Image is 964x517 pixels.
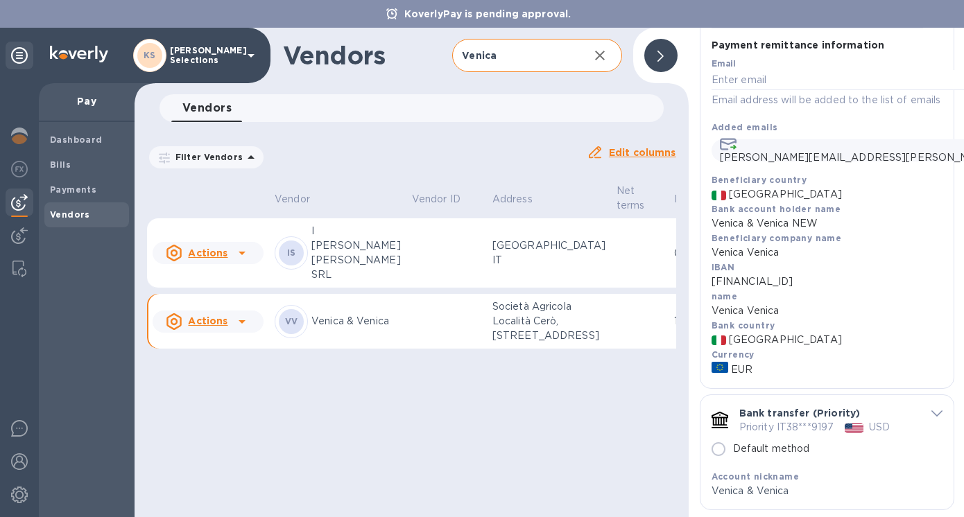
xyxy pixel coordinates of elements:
[712,291,738,301] b: name
[731,362,752,377] span: EUR
[275,192,310,207] p: Vendor
[712,484,924,498] p: Venica & Venica
[492,192,551,207] span: Address
[182,98,232,118] span: Vendors
[712,216,943,231] p: Venica & Venica NEW
[733,441,810,456] p: Default method
[50,46,108,62] img: Logo
[170,151,243,163] p: Filter Vendors
[412,192,479,207] span: Vendor ID
[674,246,719,261] p: 0 bills
[311,314,401,328] p: Venica & Venica
[50,209,90,220] b: Vendors
[712,335,726,345] img: IT
[275,192,328,207] span: Vendor
[609,147,676,158] u: Edit columns
[712,204,841,214] b: Bank account holder name
[6,42,33,69] div: Unpin categories
[311,224,401,282] p: I [PERSON_NAME] [PERSON_NAME] SRL
[712,320,775,331] b: Bank country
[11,161,28,177] img: Foreign exchange
[188,247,227,258] u: Actions
[50,94,123,108] p: Pay
[712,245,943,260] p: Venica Venica
[50,184,96,195] b: Payments
[712,349,755,360] b: Currency
[617,184,663,213] span: Net terms
[712,122,778,132] b: Added emails
[397,7,578,21] p: KoverlyPay is pending approval.
[492,238,605,268] p: [GEOGRAPHIC_DATA] IT
[412,192,461,207] p: Vendor ID
[739,420,834,435] p: Priority IT38***9197
[712,262,735,272] b: IBAN
[287,247,296,258] b: IS
[492,192,533,207] p: Address
[50,159,71,170] b: Bills
[739,406,861,420] p: Bank transfer (Priority)
[617,184,645,213] p: Net terms
[144,50,156,60] b: KS
[712,471,799,482] b: Account nickname
[712,191,726,200] img: IT
[729,333,842,347] span: [GEOGRAPHIC_DATA]
[674,192,701,207] p: Inbox
[712,175,807,185] b: Beneficiary country
[712,60,736,68] label: Email
[674,192,719,207] span: Inbox
[188,315,227,326] u: Actions
[283,41,452,70] h1: Vendors
[712,38,885,52] p: Payment remittance information
[285,316,298,326] b: VV
[492,299,605,343] p: Società Agricola Località Cerò, [STREET_ADDRESS]
[170,46,239,65] p: [PERSON_NAME] Selections
[50,134,103,145] b: Dashboard
[712,233,842,243] b: Beneficiary company name
[712,304,943,318] p: Venica Venica
[712,274,943,289] p: [FINANCIAL_ID]
[729,187,842,202] span: [GEOGRAPHIC_DATA]
[845,423,863,433] img: USD
[674,314,719,328] p: 1 bill
[869,420,890,435] p: USD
